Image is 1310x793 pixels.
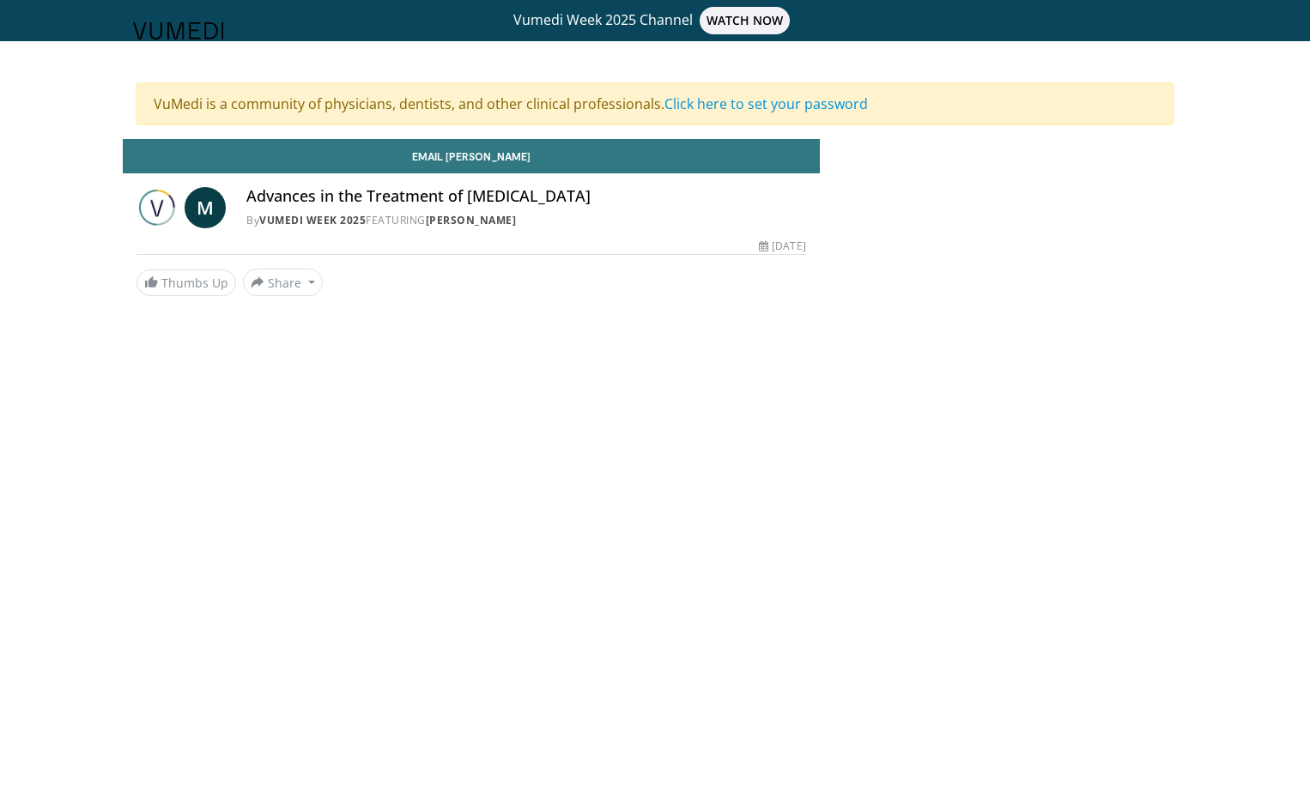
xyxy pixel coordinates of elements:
a: Click here to set your password [664,94,868,113]
button: Share [243,269,323,296]
a: Email [PERSON_NAME] [123,139,820,173]
a: Vumedi Week 2025 [259,213,366,227]
div: VuMedi is a community of physicians, dentists, and other clinical professionals. [136,82,1174,125]
a: [PERSON_NAME] [426,213,517,227]
div: [DATE] [759,239,805,254]
div: By FEATURING [246,213,806,228]
h4: Advances in the Treatment of [MEDICAL_DATA] [246,187,806,206]
img: VuMedi Logo [133,22,224,39]
a: M [185,187,226,228]
a: Thumbs Up [136,269,236,296]
img: Vumedi Week 2025 [136,187,178,228]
